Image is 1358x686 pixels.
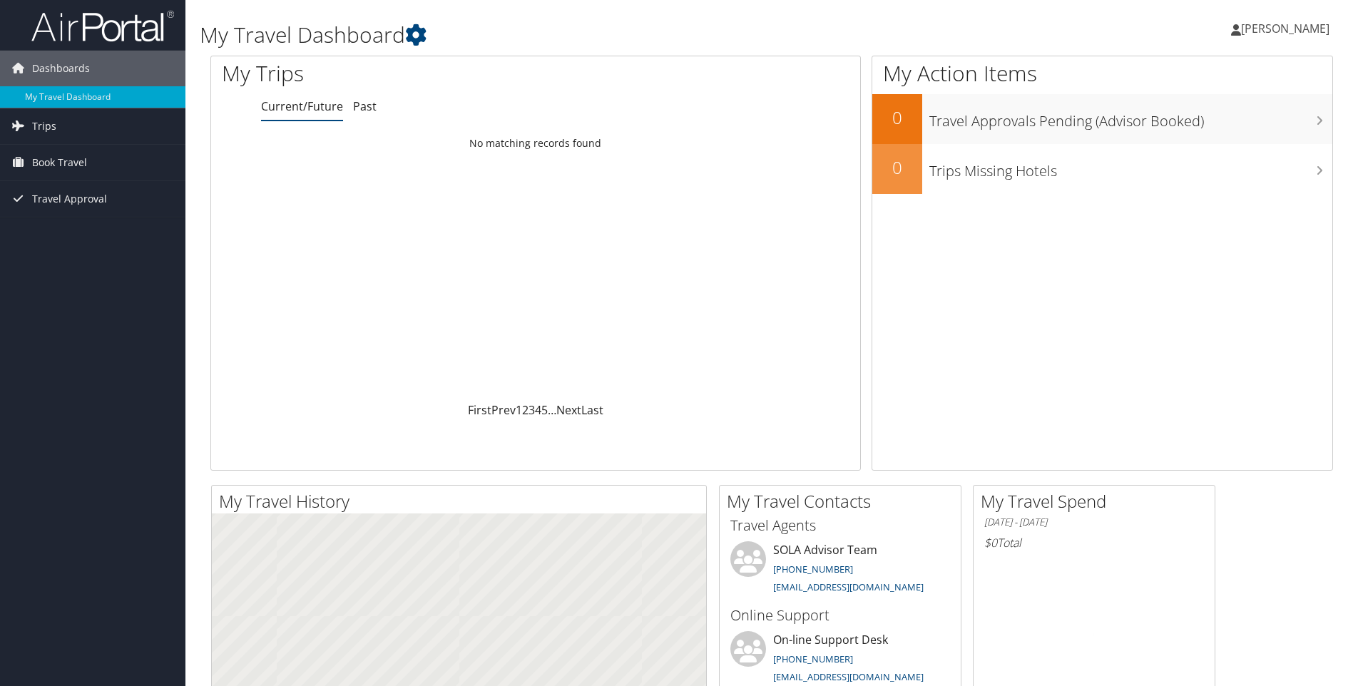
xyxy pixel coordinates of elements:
span: Trips [32,108,56,144]
h6: Total [984,535,1204,551]
h2: 0 [872,155,922,180]
h1: My Travel Dashboard [200,20,962,50]
a: [EMAIL_ADDRESS][DOMAIN_NAME] [773,670,924,683]
span: [PERSON_NAME] [1241,21,1329,36]
a: Prev [491,402,516,418]
a: First [468,402,491,418]
a: 4 [535,402,541,418]
h6: [DATE] - [DATE] [984,516,1204,529]
span: Book Travel [32,145,87,180]
a: Current/Future [261,98,343,114]
a: Last [581,402,603,418]
h1: My Trips [222,58,579,88]
a: [PHONE_NUMBER] [773,652,853,665]
h3: Travel Approvals Pending (Advisor Booked) [929,104,1332,131]
td: No matching records found [211,130,860,156]
a: Next [556,402,581,418]
span: $0 [984,535,997,551]
a: 2 [522,402,529,418]
a: 0Travel Approvals Pending (Advisor Booked) [872,94,1332,144]
a: [PHONE_NUMBER] [773,563,853,575]
h2: My Travel Contacts [727,489,961,513]
a: 0Trips Missing Hotels [872,144,1332,194]
span: … [548,402,556,418]
a: 5 [541,402,548,418]
h3: Online Support [730,605,950,625]
a: 1 [516,402,522,418]
a: 3 [529,402,535,418]
h2: My Travel Spend [981,489,1215,513]
img: airportal-logo.png [31,9,174,43]
a: Past [353,98,377,114]
span: Travel Approval [32,181,107,217]
a: [PERSON_NAME] [1231,7,1344,50]
h3: Travel Agents [730,516,950,536]
a: [EMAIL_ADDRESS][DOMAIN_NAME] [773,580,924,593]
h2: 0 [872,106,922,130]
h3: Trips Missing Hotels [929,154,1332,181]
h1: My Action Items [872,58,1332,88]
span: Dashboards [32,51,90,86]
h2: My Travel History [219,489,706,513]
li: SOLA Advisor Team [723,541,957,600]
